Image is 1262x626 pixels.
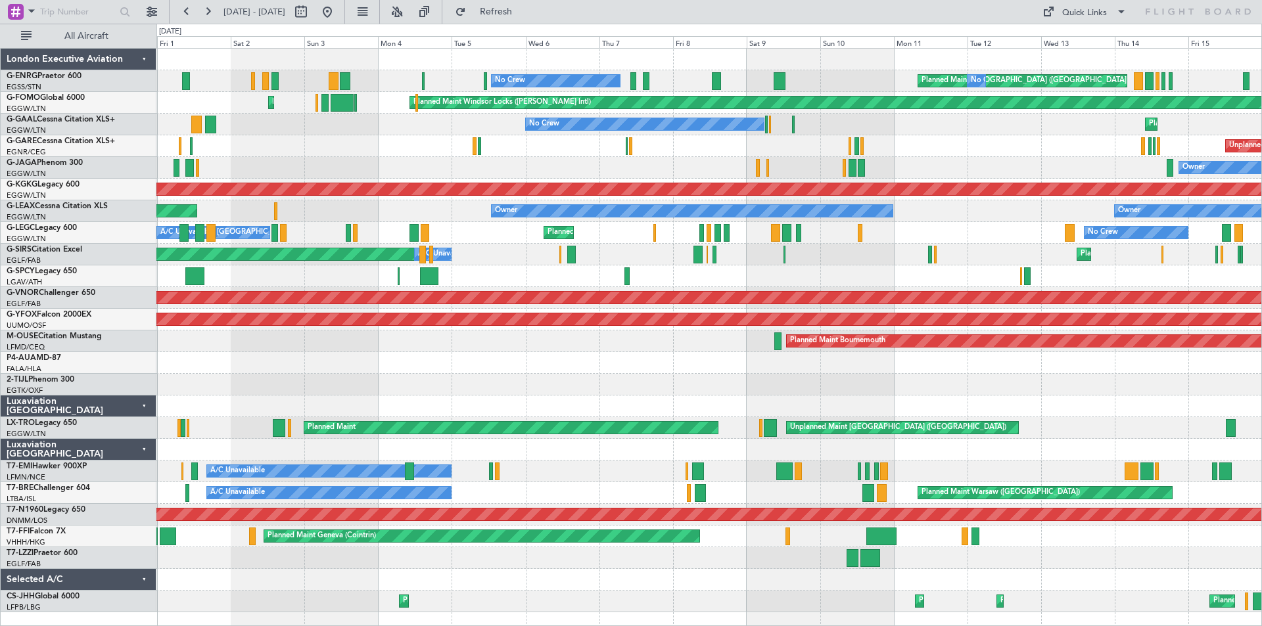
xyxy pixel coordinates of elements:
[7,354,36,362] span: P4-AUA
[7,125,46,135] a: EGGW/LTN
[223,6,285,18] span: [DATE] - [DATE]
[7,429,46,439] a: EGGW/LTN
[304,36,378,48] div: Sun 3
[210,483,265,503] div: A/C Unavailable
[7,311,37,319] span: G-YFOX
[7,181,80,189] a: G-KGKGLegacy 600
[157,36,231,48] div: Fri 1
[7,202,35,210] span: G-LEAX
[7,277,42,287] a: LGAV/ATH
[7,246,32,254] span: G-SIRS
[7,484,90,492] a: T7-BREChallenger 604
[7,537,45,547] a: VHHH/HKG
[7,116,115,123] a: G-GAALCessna Citation XLS+
[418,244,473,264] div: A/C Unavailable
[7,376,28,384] span: 2-TIJL
[7,332,102,340] a: M-OUSECitation Mustang
[1182,158,1205,177] div: Owner
[40,2,116,22] input: Trip Number
[7,462,87,470] a: T7-EMIHawker 900XP
[1000,591,1207,611] div: Planned Maint [GEOGRAPHIC_DATA] ([GEOGRAPHIC_DATA])
[790,331,885,351] div: Planned Maint Bournemouth
[378,36,452,48] div: Mon 4
[7,169,46,179] a: EGGW/LTN
[7,311,91,319] a: G-YFOXFalcon 2000EX
[599,36,673,48] div: Thu 7
[7,484,34,492] span: T7-BRE
[7,190,46,200] a: EGGW/LTN
[7,299,41,309] a: EGLF/FAB
[7,592,35,600] span: CS-JHH
[210,461,265,481] div: A/C Unavailable
[7,364,41,374] a: FALA/HLA
[7,386,43,395] a: EGTK/OXF
[7,527,66,535] a: T7-FFIFalcon 7X
[34,32,139,41] span: All Aircraft
[922,71,1129,91] div: Planned Maint [GEOGRAPHIC_DATA] ([GEOGRAPHIC_DATA])
[1149,114,1197,134] div: Planned Maint
[7,256,41,265] a: EGLF/FAB
[968,36,1041,48] div: Tue 12
[7,246,82,254] a: G-SIRSCitation Excel
[7,332,38,340] span: M-OUSE
[7,376,74,384] a: 2-TIJLPhenom 300
[971,71,1001,91] div: No Crew
[7,82,41,92] a: EGSS/STN
[495,201,517,221] div: Owner
[7,181,37,189] span: G-KGKG
[7,559,41,569] a: EGLF/FAB
[7,72,37,80] span: G-ENRG
[1118,201,1140,221] div: Owner
[7,137,37,145] span: G-GARE
[894,36,968,48] div: Mon 11
[1062,7,1107,20] div: Quick Links
[268,526,376,546] div: Planned Maint Geneva (Cointrin)
[7,462,32,470] span: T7-EMI
[7,549,78,557] a: T7-LZZIPraetor 600
[449,1,528,22] button: Refresh
[7,342,45,352] a: LFMD/CEQ
[7,494,36,504] a: LTBA/ISL
[7,147,46,157] a: EGNR/CEG
[7,224,35,232] span: G-LEGC
[7,267,77,275] a: G-SPCYLegacy 650
[7,224,77,232] a: G-LEGCLegacy 600
[7,506,43,514] span: T7-N1960
[1088,223,1118,242] div: No Crew
[14,26,143,47] button: All Aircraft
[7,159,83,167] a: G-JAGAPhenom 300
[1041,36,1115,48] div: Wed 13
[820,36,894,48] div: Sun 10
[7,527,30,535] span: T7-FFI
[272,93,398,112] div: Planned Maint [GEOGRAPHIC_DATA]
[7,94,40,102] span: G-FOMO
[7,321,46,330] a: UUMO/OSF
[7,212,46,222] a: EGGW/LTN
[403,591,610,611] div: Planned Maint [GEOGRAPHIC_DATA] ([GEOGRAPHIC_DATA])
[7,104,46,114] a: EGGW/LTN
[7,289,95,297] a: G-VNORChallenger 650
[7,94,85,102] a: G-FOMOGlobal 6000
[160,223,374,242] div: A/C Unavailable [GEOGRAPHIC_DATA] ([GEOGRAPHIC_DATA])
[7,159,37,167] span: G-JAGA
[790,418,1006,437] div: Unplanned Maint [GEOGRAPHIC_DATA] ([GEOGRAPHIC_DATA])
[7,419,77,427] a: LX-TROLegacy 650
[7,234,46,244] a: EGGW/LTN
[548,223,755,242] div: Planned Maint [GEOGRAPHIC_DATA] ([GEOGRAPHIC_DATA])
[7,267,35,275] span: G-SPCY
[7,354,61,362] a: P4-AUAMD-87
[922,483,1080,503] div: Planned Maint Warsaw ([GEOGRAPHIC_DATA])
[673,36,747,48] div: Fri 8
[413,93,591,112] div: Planned Maint Windsor Locks ([PERSON_NAME] Intl)
[7,72,82,80] a: G-ENRGPraetor 600
[747,36,820,48] div: Sat 9
[7,419,35,427] span: LX-TRO
[529,114,559,134] div: No Crew
[7,202,108,210] a: G-LEAXCessna Citation XLS
[159,26,181,37] div: [DATE]
[919,591,1126,611] div: Planned Maint [GEOGRAPHIC_DATA] ([GEOGRAPHIC_DATA])
[7,137,115,145] a: G-GARECessna Citation XLS+
[7,289,39,297] span: G-VNOR
[1115,36,1188,48] div: Thu 14
[7,506,85,514] a: T7-N1960Legacy 650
